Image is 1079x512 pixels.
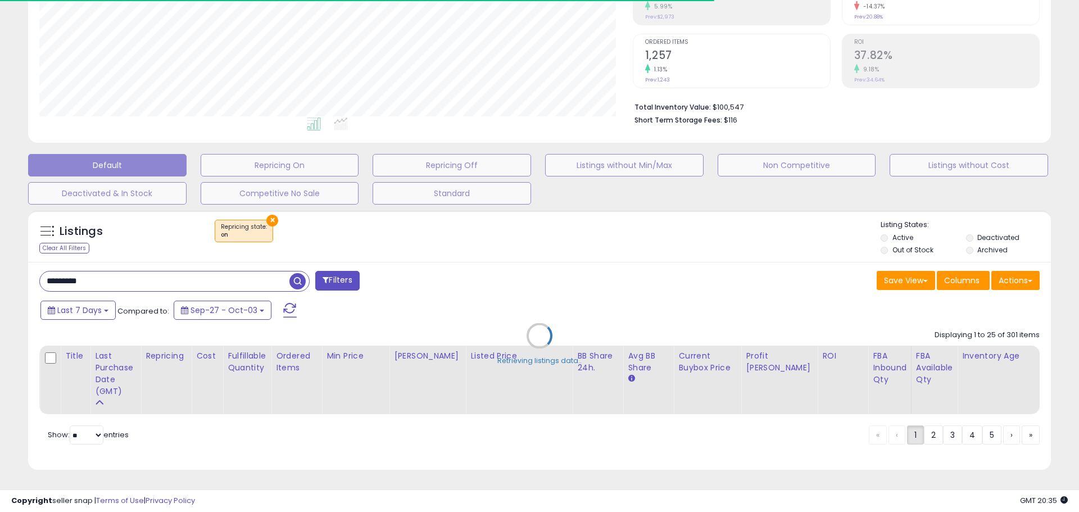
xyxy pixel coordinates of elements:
[497,355,582,365] div: Retrieving listings data..
[645,39,830,46] span: Ordered Items
[28,154,187,176] button: Default
[11,496,195,506] div: seller snap | |
[650,65,668,74] small: 1.13%
[201,154,359,176] button: Repricing On
[854,49,1039,64] h2: 37.82%
[650,2,673,11] small: 5.99%
[634,115,722,125] b: Short Term Storage Fees:
[1020,495,1068,506] span: 2025-10-12 20:35 GMT
[854,13,883,20] small: Prev: 20.88%
[718,154,876,176] button: Non Competitive
[11,495,52,506] strong: Copyright
[373,182,531,205] button: Standard
[854,76,885,83] small: Prev: 34.64%
[645,49,830,64] h2: 1,257
[724,115,737,125] span: $116
[373,154,531,176] button: Repricing Off
[854,39,1039,46] span: ROI
[201,182,359,205] button: Competitive No Sale
[545,154,704,176] button: Listings without Min/Max
[28,182,187,205] button: Deactivated & In Stock
[146,495,195,506] a: Privacy Policy
[96,495,144,506] a: Terms of Use
[645,76,670,83] small: Prev: 1,243
[634,102,711,112] b: Total Inventory Value:
[634,99,1031,113] li: $100,547
[859,65,879,74] small: 9.18%
[645,13,674,20] small: Prev: $2,973
[859,2,885,11] small: -14.37%
[890,154,1048,176] button: Listings without Cost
